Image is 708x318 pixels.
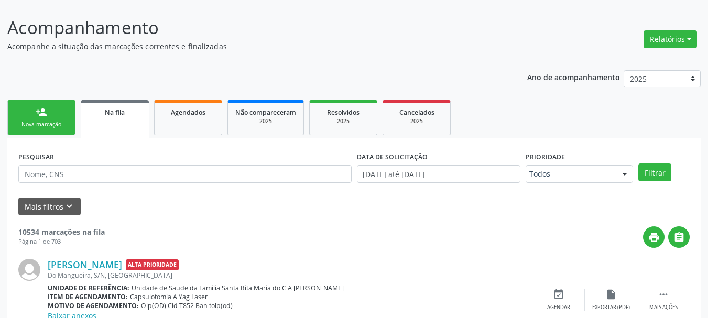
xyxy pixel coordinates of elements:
[673,232,685,243] i: 
[18,198,81,216] button: Mais filtroskeyboard_arrow_down
[648,232,660,243] i: print
[529,169,612,179] span: Todos
[235,117,296,125] div: 2025
[18,227,105,237] strong: 10534 marcações na fila
[235,108,296,117] span: Não compareceram
[141,301,233,310] span: Olp(OD) Cid T852 Ban tolp(od)
[317,117,369,125] div: 2025
[399,108,434,117] span: Cancelados
[18,237,105,246] div: Página 1 de 703
[7,15,493,41] p: Acompanhamento
[357,149,428,165] label: DATA DE SOLICITAÇÃO
[605,289,617,300] i: insert_drive_file
[48,271,532,280] div: Do Mangueira, S/N, [GEOGRAPHIC_DATA]
[553,289,564,300] i: event_available
[327,108,360,117] span: Resolvidos
[126,259,179,270] span: Alta Prioridade
[36,106,47,118] div: person_add
[171,108,205,117] span: Agendados
[132,283,344,292] span: Unidade de Saude da Familia Santa Rita Maria do C A [PERSON_NAME]
[644,30,697,48] button: Relatórios
[18,259,40,281] img: img
[658,289,669,300] i: 
[105,108,125,117] span: Na fila
[643,226,665,248] button: print
[18,149,54,165] label: PESQUISAR
[526,149,565,165] label: Prioridade
[668,226,690,248] button: 
[18,165,352,183] input: Nome, CNS
[48,301,139,310] b: Motivo de agendamento:
[130,292,208,301] span: Capsulotomia A Yag Laser
[48,292,128,301] b: Item de agendamento:
[390,117,443,125] div: 2025
[649,304,678,311] div: Mais ações
[357,165,521,183] input: Selecione um intervalo
[7,41,493,52] p: Acompanhe a situação das marcações correntes e finalizadas
[527,70,620,83] p: Ano de acompanhamento
[15,120,68,128] div: Nova marcação
[48,283,129,292] b: Unidade de referência:
[638,163,671,181] button: Filtrar
[48,259,122,270] a: [PERSON_NAME]
[592,304,630,311] div: Exportar (PDF)
[63,201,75,212] i: keyboard_arrow_down
[547,304,570,311] div: Agendar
